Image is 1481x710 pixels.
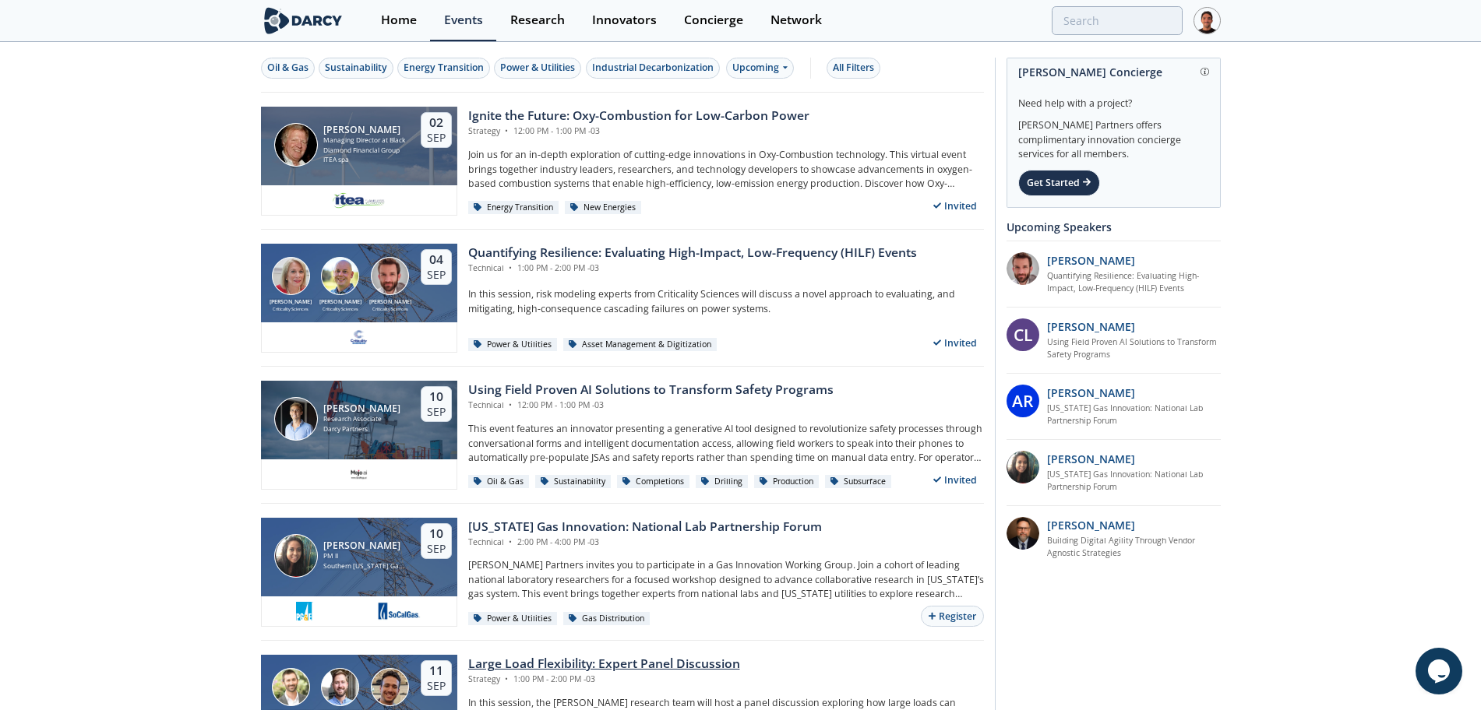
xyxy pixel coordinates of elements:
[468,148,984,191] p: Join us for an in-depth exploration of cutting-edge innovations in Oxy-Combustion technology. Thi...
[1052,6,1183,35] input: Advanced Search
[274,397,318,441] img: Juan Mayol
[506,262,515,273] span: •
[261,7,346,34] img: logo-wide.svg
[274,123,318,167] img: Patrick Imeson
[427,268,446,282] div: Sep
[323,125,407,135] div: [PERSON_NAME]
[592,14,657,26] div: Innovators
[726,58,794,79] div: Upcoming
[316,298,365,307] div: [PERSON_NAME]
[468,612,558,626] div: Power & Utilities
[468,244,917,262] div: Quantifying Resilience: Evaluating High-Impact, Low-Frequency (HILF) Events
[295,602,313,620] img: 1616524801804-PG%26E.png
[1047,385,1135,401] p: [PERSON_NAME]
[468,262,917,275] div: Technical 1:00 PM - 2:00 PM -03
[468,201,559,215] div: Energy Transition
[926,470,984,490] div: Invited
[332,191,386,209] img: e2203200-5b7a-4eed-a60e-128142053302
[1018,170,1100,196] div: Get Started
[468,287,984,316] p: In this session, risk modeling experts from Criticality Sciences will discuss a novel approach to...
[563,612,651,626] div: Gas Distribution
[1047,517,1135,533] p: [PERSON_NAME]
[921,606,983,627] button: Register
[321,668,359,706] img: Tyler Norris
[502,673,511,684] span: •
[1047,535,1221,560] a: Building Digital Agility Through Vendor Agnostic Strategies
[274,534,318,578] img: Sheryldean Garcia
[827,58,880,79] button: All Filters
[365,306,415,312] div: Criticality Sciences
[468,673,740,686] div: Strategy 1:00 PM - 2:00 PM -03
[506,399,515,410] span: •
[371,668,409,706] img: Nick Guay
[926,333,984,353] div: Invited
[323,403,400,414] div: [PERSON_NAME]
[261,244,984,353] a: Susan Ginsburg [PERSON_NAME] Criticality Sciences Ben Ruddell [PERSON_NAME] Criticality Sciences ...
[617,475,690,489] div: Completions
[371,257,409,295] img: Ross Dakin
[427,389,446,405] div: 10
[397,58,490,79] button: Energy Transition
[468,399,834,412] div: Technical 12:00 PM - 1:00 PM -03
[427,542,446,556] div: Sep
[592,61,714,75] div: Industrial Decarbonization
[323,551,407,561] div: PM II
[696,475,749,489] div: Drilling
[323,424,400,434] div: Darcy Partners
[468,655,740,673] div: Large Load Flexibility: Expert Panel Discussion
[1007,213,1221,241] div: Upcoming Speakers
[1007,451,1039,483] img: P3oGsdP3T1ZY1PVH95Iw
[365,298,415,307] div: [PERSON_NAME]
[1018,58,1209,86] div: [PERSON_NAME] Concierge
[323,414,400,424] div: Research Associate
[833,61,874,75] div: All Filters
[325,61,387,75] div: Sustainability
[1416,648,1465,694] iframe: chat widget
[1007,385,1039,417] div: AR
[500,61,575,75] div: Power & Utilities
[404,61,484,75] div: Energy Transition
[506,536,515,547] span: •
[754,475,820,489] div: Production
[427,405,446,419] div: Sep
[563,338,718,352] div: Asset Management & Digitization
[468,536,822,549] div: Technical 2:00 PM - 4:00 PM -03
[468,558,984,601] p: [PERSON_NAME] Partners invites you to participate in a Gas Innovation Working Group. Join a cohor...
[586,58,720,79] button: Industrial Decarbonization
[319,58,393,79] button: Sustainability
[502,125,511,136] span: •
[684,14,743,26] div: Concierge
[1047,318,1135,335] p: [PERSON_NAME]
[1018,86,1209,111] div: Need help with a project?
[535,475,612,489] div: Sustainability
[468,381,834,399] div: Using Field Proven AI Solutions to Transform Safety Programs
[1047,252,1135,269] p: [PERSON_NAME]
[1201,68,1209,76] img: information.svg
[272,257,310,295] img: Susan Ginsburg
[770,14,822,26] div: Network
[510,14,565,26] div: Research
[468,107,809,125] div: Ignite the Future: Oxy-Combustion for Low-Carbon Power
[1007,517,1039,550] img: 48404825-f0c3-46ee-9294-8fbfebb3d474
[349,328,368,346] img: f59c13b7-8146-4c0f-b540-69d0cf6e4c34
[1047,402,1221,427] a: [US_STATE] Gas Innovation: National Lab Partnership Forum
[261,58,315,79] button: Oil & Gas
[427,115,446,131] div: 02
[321,257,359,295] img: Ben Ruddell
[261,107,984,216] a: Patrick Imeson [PERSON_NAME] Managing Director at Black Diamond Financial Group ITEA spa 02 Sep I...
[1007,252,1039,285] img: 90f9c750-37bc-4a35-8c39-e7b0554cf0e9
[427,252,446,268] div: 04
[468,475,530,489] div: Oil & Gas
[825,475,892,489] div: Subsurface
[468,125,809,138] div: Strategy 12:00 PM - 1:00 PM -03
[444,14,483,26] div: Events
[349,465,368,483] img: c99e3ca0-ae72-4bf9-a710-a645b1189d83
[266,298,316,307] div: [PERSON_NAME]
[468,422,984,465] p: This event features an innovator presenting a generative AI tool designed to revolutionize safety...
[323,561,407,571] div: Southern [US_STATE] Gas Company
[261,381,984,490] a: Juan Mayol [PERSON_NAME] Research Associate Darcy Partners 10 Sep Using Field Proven AI Solutions...
[376,602,422,620] img: 1677103519379-image%20%2885%29.png
[427,526,446,542] div: 10
[272,668,310,706] img: Ryan Hledik
[323,155,407,165] div: ITEA spa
